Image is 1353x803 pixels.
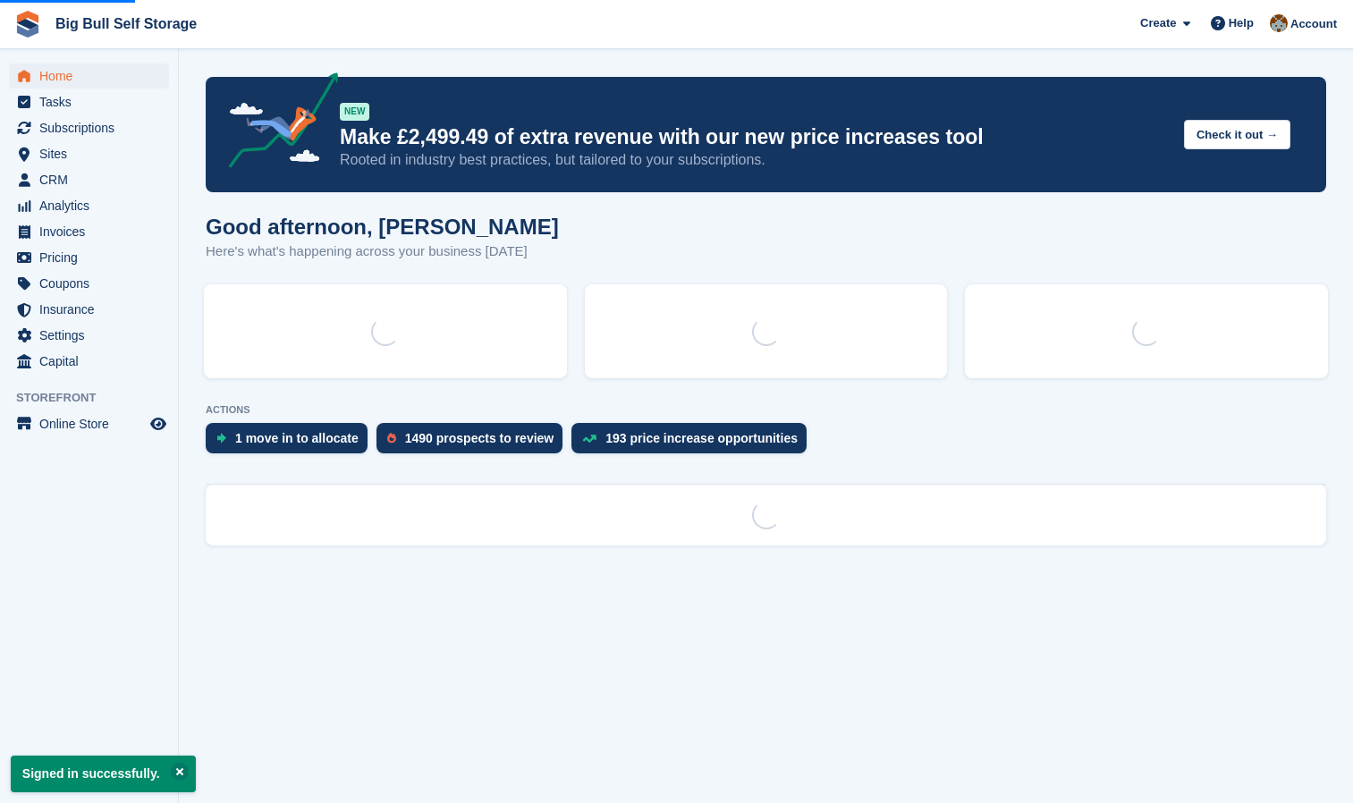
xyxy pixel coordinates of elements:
[235,431,359,445] div: 1 move in to allocate
[39,115,147,140] span: Subscriptions
[39,63,147,89] span: Home
[14,11,41,38] img: stora-icon-8386f47178a22dfd0bd8f6a31ec36ba5ce8667c1dd55bd0f319d3a0aa187defe.svg
[376,423,572,462] a: 1490 prospects to review
[9,297,169,322] a: menu
[9,167,169,192] a: menu
[206,423,376,462] a: 1 move in to allocate
[206,215,559,239] h1: Good afternoon, [PERSON_NAME]
[39,141,147,166] span: Sites
[1290,15,1337,33] span: Account
[1270,14,1288,32] img: Mike Llewellen Palmer
[16,389,178,407] span: Storefront
[9,411,169,436] a: menu
[405,431,554,445] div: 1490 prospects to review
[9,193,169,218] a: menu
[206,404,1326,416] p: ACTIONS
[39,245,147,270] span: Pricing
[214,72,339,174] img: price-adjustments-announcement-icon-8257ccfd72463d97f412b2fc003d46551f7dbcb40ab6d574587a9cd5c0d94...
[206,241,559,262] p: Here's what's happening across your business [DATE]
[1140,14,1176,32] span: Create
[39,349,147,374] span: Capital
[1184,120,1290,149] button: Check it out →
[39,271,147,296] span: Coupons
[340,103,369,121] div: NEW
[148,413,169,435] a: Preview store
[9,245,169,270] a: menu
[9,271,169,296] a: menu
[39,297,147,322] span: Insurance
[9,219,169,244] a: menu
[582,435,596,443] img: price_increase_opportunities-93ffe204e8149a01c8c9dc8f82e8f89637d9d84a8eef4429ea346261dce0b2c0.svg
[39,89,147,114] span: Tasks
[9,323,169,348] a: menu
[571,423,816,462] a: 193 price increase opportunities
[9,115,169,140] a: menu
[9,349,169,374] a: menu
[9,63,169,89] a: menu
[39,193,147,218] span: Analytics
[11,756,196,792] p: Signed in successfully.
[340,124,1170,150] p: Make £2,499.49 of extra revenue with our new price increases tool
[340,150,1170,170] p: Rooted in industry best practices, but tailored to your subscriptions.
[39,167,147,192] span: CRM
[48,9,204,38] a: Big Bull Self Storage
[216,433,226,444] img: move_ins_to_allocate_icon-fdf77a2bb77ea45bf5b3d319d69a93e2d87916cf1d5bf7949dd705db3b84f3ca.svg
[1229,14,1254,32] span: Help
[9,89,169,114] a: menu
[39,411,147,436] span: Online Store
[387,433,396,444] img: prospect-51fa495bee0391a8d652442698ab0144808aea92771e9ea1ae160a38d050c398.svg
[39,219,147,244] span: Invoices
[39,323,147,348] span: Settings
[605,431,798,445] div: 193 price increase opportunities
[9,141,169,166] a: menu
